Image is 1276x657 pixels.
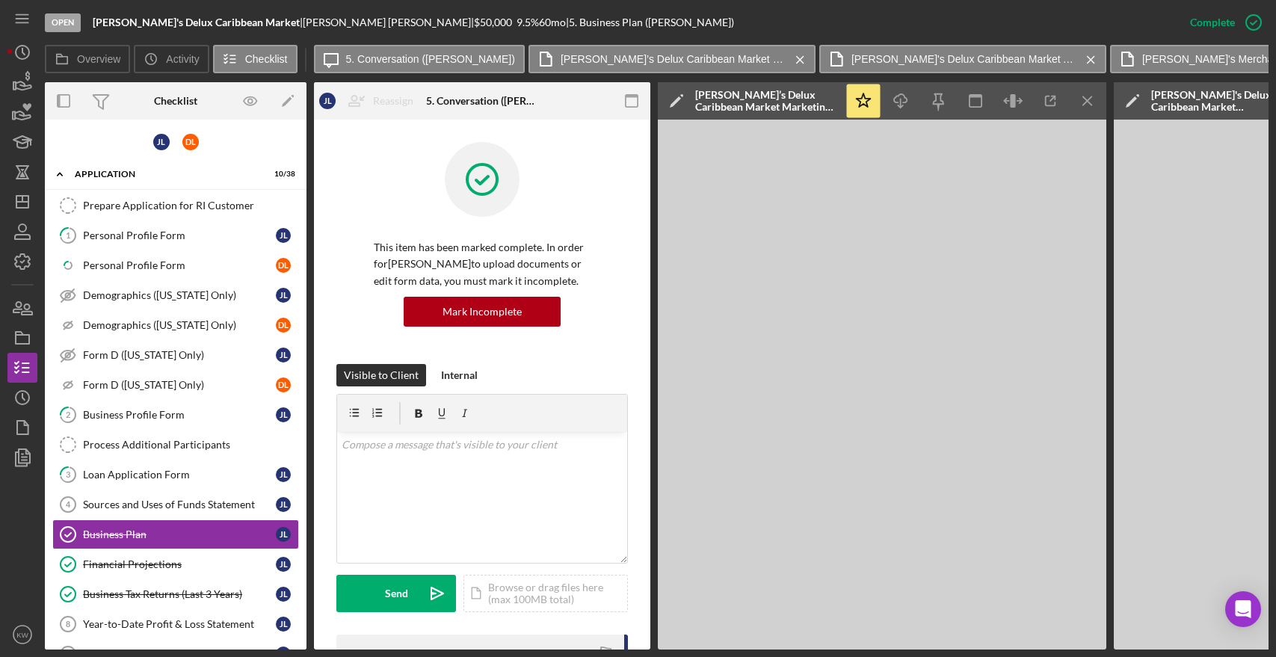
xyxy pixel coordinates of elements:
[373,86,413,116] div: Reassign
[268,170,295,179] div: 10 / 38
[276,288,291,303] div: J L
[443,297,522,327] div: Mark Incomplete
[52,609,299,639] a: 8Year-to-Date Profit & Loss StatementJL
[83,259,276,271] div: Personal Profile Form
[517,16,539,28] div: 9.5 %
[276,527,291,542] div: J L
[276,497,291,512] div: J L
[52,490,299,519] a: 4Sources and Uses of Funds StatementJL
[52,310,299,340] a: Demographics ([US_STATE] Only)DL
[45,45,130,73] button: Overview
[374,239,591,289] p: This item has been marked complete. In order for [PERSON_NAME] to upload documents or edit form d...
[83,618,276,630] div: Year-to-Date Profit & Loss Statement
[695,89,837,113] div: [PERSON_NAME]’s Delux Caribbean Market Marketing Plan.pdf
[52,220,299,250] a: 1Personal Profile FormJL
[52,280,299,310] a: Demographics ([US_STATE] Only)JL
[245,53,288,65] label: Checklist
[336,575,456,612] button: Send
[385,575,408,612] div: Send
[16,631,28,639] text: KW
[441,364,478,386] div: Internal
[528,45,816,73] button: [PERSON_NAME]’s Delux Caribbean Market Marketing Plan.pdf
[1175,7,1269,37] button: Complete
[1190,7,1235,37] div: Complete
[45,13,81,32] div: Open
[276,587,291,602] div: J L
[66,500,71,509] tspan: 4
[851,53,1076,65] label: [PERSON_NAME]'s Delux Caribbean Market Assumptions.pdf
[52,400,299,430] a: 2Business Profile FormJL
[83,229,276,241] div: Personal Profile Form
[539,16,566,28] div: 60 mo
[276,557,291,572] div: J L
[166,53,199,65] label: Activity
[7,620,37,650] button: KW
[83,319,276,331] div: Demographics ([US_STATE] Only)
[83,439,298,451] div: Process Additional Participants
[336,364,426,386] button: Visible to Client
[319,93,336,109] div: J L
[93,16,300,28] b: [PERSON_NAME]'s Delux Caribbean Market
[434,364,485,386] button: Internal
[134,45,209,73] button: Activity
[83,409,276,421] div: Business Profile Form
[52,250,299,280] a: Personal Profile FormDL
[83,588,276,600] div: Business Tax Returns (Last 3 Years)
[276,318,291,333] div: D L
[83,200,298,212] div: Prepare Application for RI Customer
[83,528,276,540] div: Business Plan
[561,53,785,65] label: [PERSON_NAME]’s Delux Caribbean Market Marketing Plan.pdf
[276,258,291,273] div: D L
[303,16,474,28] div: [PERSON_NAME] [PERSON_NAME] |
[426,95,538,107] div: 5. Conversation ([PERSON_NAME])
[346,53,515,65] label: 5. Conversation ([PERSON_NAME])
[52,519,299,549] a: Business PlanJL
[83,379,276,391] div: Form D ([US_STATE] Only)
[276,407,291,422] div: J L
[66,620,70,629] tspan: 8
[77,53,120,65] label: Overview
[312,86,428,116] button: JLReassign
[314,45,525,73] button: 5. Conversation ([PERSON_NAME])
[276,617,291,632] div: J L
[52,370,299,400] a: Form D ([US_STATE] Only)DL
[213,45,298,73] button: Checklist
[819,45,1106,73] button: [PERSON_NAME]'s Delux Caribbean Market Assumptions.pdf
[344,364,419,386] div: Visible to Client
[66,410,70,419] tspan: 2
[276,228,291,243] div: J L
[276,467,291,482] div: J L
[404,297,561,327] button: Mark Incomplete
[83,349,276,361] div: Form D ([US_STATE] Only)
[52,430,299,460] a: Process Additional Participants
[153,134,170,150] div: J L
[83,558,276,570] div: Financial Projections
[182,134,199,150] div: D L
[474,16,512,28] span: $50,000
[52,460,299,490] a: 3Loan Application FormJL
[52,191,299,220] a: Prepare Application for RI Customer
[276,377,291,392] div: D L
[83,499,276,511] div: Sources and Uses of Funds Statement
[154,95,197,107] div: Checklist
[83,469,276,481] div: Loan Application Form
[566,16,734,28] div: | 5. Business Plan ([PERSON_NAME])
[66,469,70,479] tspan: 3
[1225,591,1261,627] div: Open Intercom Messenger
[75,170,258,179] div: Application
[83,289,276,301] div: Demographics ([US_STATE] Only)
[276,348,291,363] div: J L
[52,549,299,579] a: Financial ProjectionsJL
[52,579,299,609] a: Business Tax Returns (Last 3 Years)JL
[66,230,70,240] tspan: 1
[93,16,303,28] div: |
[52,340,299,370] a: Form D ([US_STATE] Only)JL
